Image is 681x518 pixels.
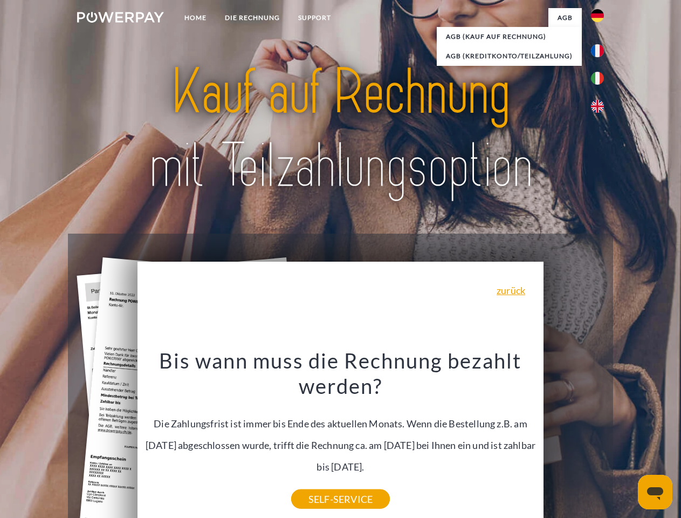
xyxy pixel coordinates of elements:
[591,100,604,113] img: en
[175,8,216,28] a: Home
[638,475,672,509] iframe: Schaltfläche zum Öffnen des Messaging-Fensters
[548,8,582,28] a: agb
[497,285,525,295] a: zurück
[77,12,164,23] img: logo-powerpay-white.svg
[144,347,538,499] div: Die Zahlungsfrist ist immer bis Ende des aktuellen Monats. Wenn die Bestellung z.B. am [DATE] abg...
[591,72,604,85] img: it
[291,489,390,509] a: SELF-SERVICE
[591,9,604,22] img: de
[103,52,578,207] img: title-powerpay_de.svg
[437,46,582,66] a: AGB (Kreditkonto/Teilzahlung)
[591,44,604,57] img: fr
[144,347,538,399] h3: Bis wann muss die Rechnung bezahlt werden?
[437,27,582,46] a: AGB (Kauf auf Rechnung)
[289,8,340,28] a: SUPPORT
[216,8,289,28] a: DIE RECHNUNG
